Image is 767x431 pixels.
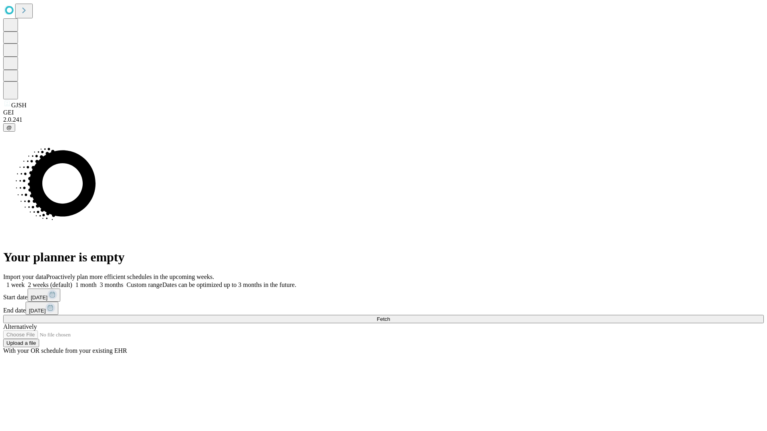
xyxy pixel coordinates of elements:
button: Fetch [3,315,764,323]
span: 1 week [6,281,25,288]
span: Custom range [127,281,162,288]
span: Dates can be optimized up to 3 months in the future. [162,281,296,288]
span: @ [6,125,12,130]
span: GJSH [11,102,26,109]
span: Alternatively [3,323,37,330]
span: Import your data [3,273,46,280]
span: With your OR schedule from your existing EHR [3,347,127,354]
span: Fetch [377,316,390,322]
div: 2.0.241 [3,116,764,123]
button: [DATE] [28,289,60,302]
div: End date [3,302,764,315]
span: Proactively plan more efficient schedules in the upcoming weeks. [46,273,214,280]
div: GEI [3,109,764,116]
h1: Your planner is empty [3,250,764,265]
div: Start date [3,289,764,302]
span: 1 month [76,281,97,288]
button: Upload a file [3,339,39,347]
span: [DATE] [31,295,48,301]
button: [DATE] [26,302,58,315]
button: @ [3,123,15,132]
span: 2 weeks (default) [28,281,72,288]
span: 3 months [100,281,123,288]
span: [DATE] [29,308,46,314]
